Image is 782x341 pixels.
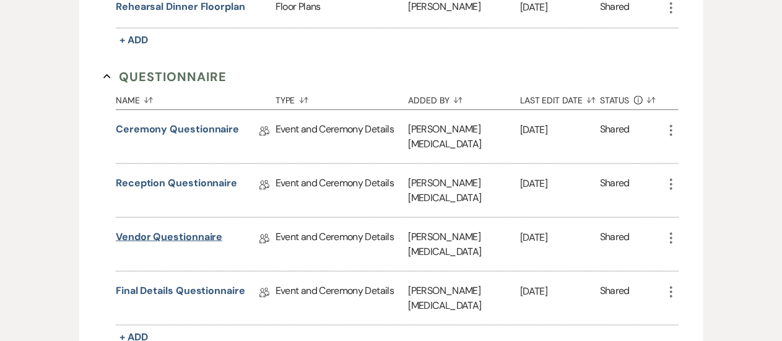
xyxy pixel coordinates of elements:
[276,164,409,217] div: Event and Ceremony Details
[116,230,222,249] a: Vendor Questionnaire
[600,96,630,105] span: Status
[600,176,630,205] div: Shared
[116,176,237,195] a: Reception Questionnaire
[116,86,276,110] button: Name
[409,272,520,325] div: [PERSON_NAME][MEDICAL_DATA]
[520,122,600,138] p: [DATE]
[276,218,409,271] div: Event and Ceremony Details
[116,283,245,303] a: Final Details Questionnaire
[409,218,520,271] div: [PERSON_NAME][MEDICAL_DATA]
[520,86,600,110] button: Last Edit Date
[116,32,152,49] button: + Add
[600,86,664,110] button: Status
[276,86,409,110] button: Type
[520,283,600,300] p: [DATE]
[409,86,520,110] button: Added By
[276,272,409,325] div: Event and Ceremony Details
[409,110,520,163] div: [PERSON_NAME][MEDICAL_DATA]
[600,230,630,259] div: Shared
[409,164,520,217] div: [PERSON_NAME][MEDICAL_DATA]
[116,122,239,141] a: Ceremony Questionnaire
[103,67,227,86] button: Questionnaire
[600,283,630,313] div: Shared
[520,230,600,246] p: [DATE]
[276,110,409,163] div: Event and Ceremony Details
[520,176,600,192] p: [DATE]
[119,33,148,46] span: + Add
[600,122,630,152] div: Shared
